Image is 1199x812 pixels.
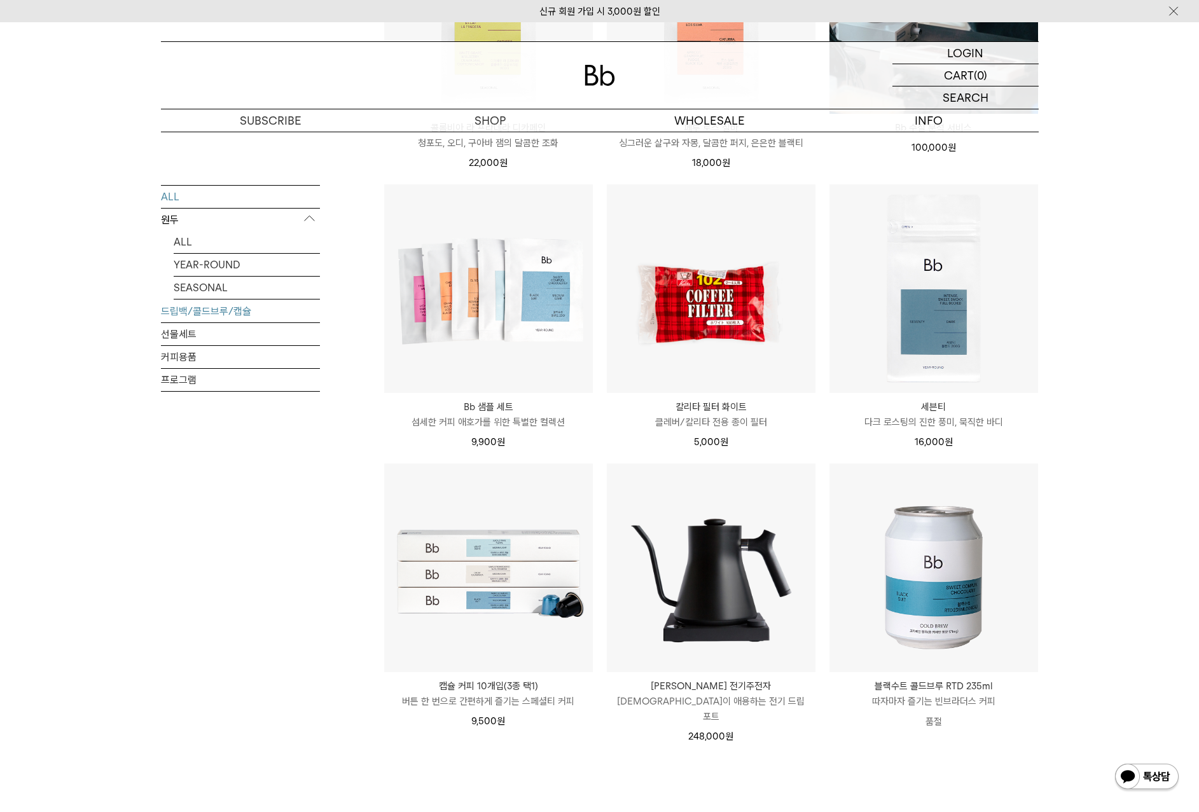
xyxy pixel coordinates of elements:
[497,715,505,727] span: 원
[829,678,1038,694] p: 블랙수트 콜드브루 RTD 235ml
[384,399,593,430] a: Bb 샘플 세트 섬세한 커피 애호가를 위한 특별한 컬렉션
[974,64,987,86] p: (0)
[607,678,815,694] p: [PERSON_NAME] 전기주전자
[915,436,953,448] span: 16,000
[607,694,815,724] p: [DEMOGRAPHIC_DATA]이 애용하는 전기 드립 포트
[499,157,508,169] span: 원
[607,120,815,151] a: 페루 로스 실바 싱그러운 살구와 자몽, 달콤한 퍼지, 은은한 블랙티
[384,184,593,393] img: Bb 샘플 세트
[722,157,730,169] span: 원
[161,109,380,132] a: SUBSCRIBE
[384,678,593,694] p: 캡슐 커피 10개입(3종 택1)
[469,157,508,169] span: 22,000
[694,436,728,448] span: 5,000
[692,157,730,169] span: 18,000
[945,436,953,448] span: 원
[725,731,733,742] span: 원
[384,415,593,430] p: 섬세한 커피 애호가를 위한 특별한 컬렉션
[892,64,1039,86] a: CART (0)
[829,709,1038,734] p: 품절
[161,299,320,322] a: 드립백/콜드브루/캡슐
[948,142,956,153] span: 원
[829,399,1038,415] p: 세븐티
[161,208,320,231] p: 원두
[892,42,1039,64] a: LOGIN
[607,184,815,393] img: 칼리타 필터 화이트
[161,322,320,345] a: 선물세트
[161,368,320,390] a: 프로그램
[161,345,320,368] a: 커피용품
[471,715,505,727] span: 9,500
[829,464,1038,672] img: 블랙수트 콜드브루 RTD 235ml
[174,230,320,252] a: ALL
[947,42,983,64] p: LOGIN
[607,135,815,151] p: 싱그러운 살구와 자몽, 달콤한 퍼지, 은은한 블랙티
[1114,762,1180,793] img: 카카오톡 채널 1:1 채팅 버튼
[944,64,974,86] p: CART
[384,120,593,151] a: 콜롬비아 라 프라데라 디카페인 청포도, 오디, 구아바 잼의 달콤한 조화
[829,415,1038,430] p: 다크 로스팅의 진한 풍미, 묵직한 바디
[384,464,593,672] img: 캡슐 커피 10개입(3종 택1)
[829,184,1038,393] img: 세븐티
[384,694,593,709] p: 버튼 한 번으로 간편하게 즐기는 스페셜티 커피
[819,109,1039,132] p: INFO
[911,142,956,153] span: 100,000
[829,678,1038,709] a: 블랙수트 콜드브루 RTD 235ml 따자마자 즐기는 빈브라더스 커피
[829,694,1038,709] p: 따자마자 즐기는 빈브라더스 커피
[384,135,593,151] p: 청포도, 오디, 구아바 잼의 달콤한 조화
[471,436,505,448] span: 9,900
[607,415,815,430] p: 클레버/칼리타 전용 종이 필터
[539,6,660,17] a: 신규 회원 가입 시 3,000원 할인
[688,731,733,742] span: 248,000
[161,185,320,207] a: ALL
[585,65,615,86] img: 로고
[384,399,593,415] p: Bb 샘플 세트
[943,86,988,109] p: SEARCH
[600,109,819,132] p: WHOLESALE
[829,399,1038,430] a: 세븐티 다크 로스팅의 진한 풍미, 묵직한 바디
[380,109,600,132] a: SHOP
[607,464,815,672] img: 펠로우 스태그 전기주전자
[174,276,320,298] a: SEASONAL
[720,436,728,448] span: 원
[607,399,815,415] p: 칼리타 필터 화이트
[174,253,320,275] a: YEAR-ROUND
[497,436,505,448] span: 원
[607,399,815,430] a: 칼리타 필터 화이트 클레버/칼리타 전용 종이 필터
[607,678,815,724] a: [PERSON_NAME] 전기주전자 [DEMOGRAPHIC_DATA]이 애용하는 전기 드립 포트
[384,678,593,709] a: 캡슐 커피 10개입(3종 택1) 버튼 한 번으로 간편하게 즐기는 스페셜티 커피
